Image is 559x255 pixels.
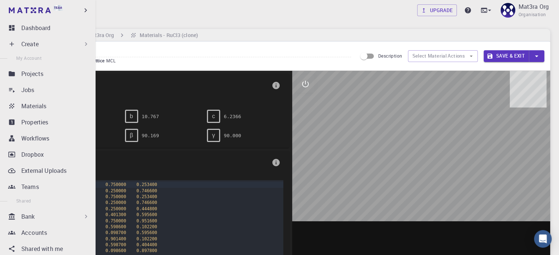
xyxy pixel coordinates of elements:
[484,50,529,62] button: Save & Exit
[212,132,215,139] span: γ
[6,21,93,35] a: Dashboard
[136,236,157,241] span: 0.102200
[9,7,51,13] img: logo
[43,91,269,98] span: MCL
[6,179,93,194] a: Teams
[105,206,126,211] span: 0.250000
[501,3,515,18] img: Mat3ra Org
[84,31,114,39] h6: Mat3ra Org
[6,66,93,81] a: Projects
[21,23,50,32] p: Dashboard
[142,129,159,142] pre: 90.169
[269,78,283,93] button: info
[6,37,93,51] div: Create
[105,242,126,247] span: 0.598700
[212,113,215,120] span: c
[105,212,126,217] span: 0.401300
[130,113,133,120] span: b
[6,225,93,240] a: Accounts
[136,182,157,187] span: 0.253400
[6,209,93,224] div: Bank
[21,85,35,94] p: Jobs
[136,218,157,223] span: 0.951600
[518,11,546,18] span: Organisation
[16,55,42,61] span: My Account
[92,58,106,63] span: lattice
[105,236,126,241] span: 0.901400
[136,188,157,193] span: 0.746600
[21,102,46,110] p: Materials
[105,188,126,193] span: 0.250000
[106,58,119,63] span: MCL
[6,163,93,178] a: External Uploads
[136,200,157,205] span: 0.746600
[136,206,157,211] span: 0.444800
[6,99,93,113] a: Materials
[224,129,241,142] pre: 90.000
[142,110,159,123] pre: 10.767
[136,248,157,253] span: 0.897800
[136,224,157,229] span: 0.102200
[378,53,402,59] span: Description
[21,118,49,127] p: Properties
[43,80,269,91] span: Lattice
[136,242,157,247] span: 0.404400
[21,182,39,191] p: Teams
[37,31,200,39] nav: breadcrumb
[21,228,47,237] p: Accounts
[6,115,93,130] a: Properties
[105,230,126,235] span: 0.098700
[21,134,49,143] p: Workflows
[136,212,157,217] span: 0.595600
[269,155,283,170] button: info
[130,132,133,139] span: β
[16,198,31,204] span: Shared
[21,244,63,253] p: Shared with me
[6,147,93,162] a: Dropbox
[105,182,126,187] span: 0.750000
[136,194,157,199] span: 0.253400
[21,69,43,78] p: Projects
[105,200,126,205] span: 0.250000
[21,150,44,159] p: Dropbox
[6,131,93,146] a: Workflows
[137,31,198,39] h6: Materials - RuCl3 (clone)
[6,83,93,97] a: Jobs
[105,194,126,199] span: 0.750000
[408,50,478,62] button: Select Material Actions
[105,224,126,229] span: 0.598600
[105,248,126,253] span: 0.098600
[136,230,157,235] span: 0.595600
[105,218,126,223] span: 0.750000
[534,230,552,248] div: Open Intercom Messenger
[21,166,67,175] p: External Uploads
[43,157,269,168] span: Basis
[21,212,35,221] p: Bank
[21,40,39,48] p: Create
[224,110,241,123] pre: 6.2366
[12,5,52,12] span: Поддержка
[417,4,457,16] button: Upgrade
[518,2,549,11] p: Mat3ra Org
